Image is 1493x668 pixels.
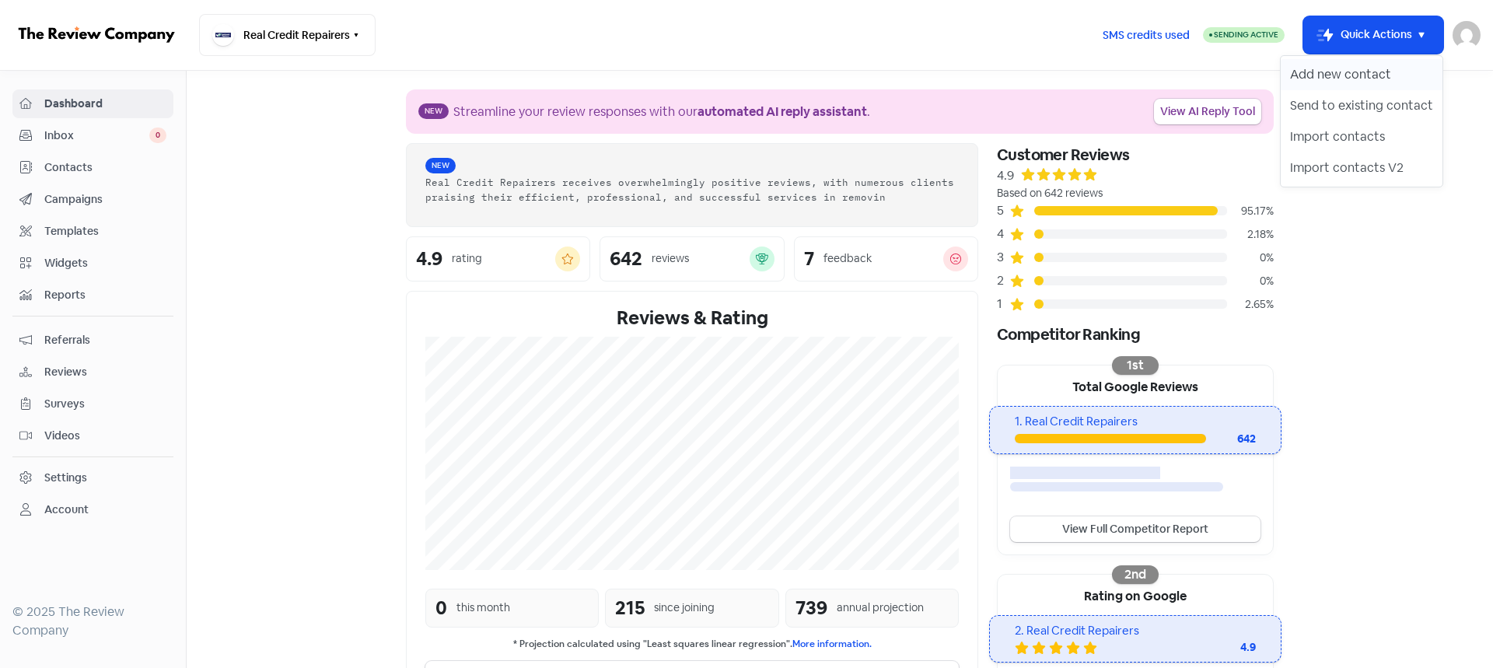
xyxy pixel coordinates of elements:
[416,250,442,268] div: 4.9
[615,594,645,622] div: 215
[12,358,173,386] a: Reviews
[1227,296,1274,313] div: 2.65%
[837,600,924,616] div: annual projection
[12,463,173,492] a: Settings
[44,332,166,348] span: Referrals
[1281,121,1442,152] button: Import contacts
[794,236,978,282] a: 7feedback
[12,326,173,355] a: Referrals
[44,96,166,112] span: Dashboard
[600,236,784,282] a: 642reviews
[997,295,1009,313] div: 1
[12,495,173,524] a: Account
[792,638,872,650] a: More information.
[1227,273,1274,289] div: 0%
[1194,639,1256,656] div: 4.9
[199,14,376,56] button: Real Credit Repairers
[998,365,1273,406] div: Total Google Reviews
[435,594,447,622] div: 0
[1227,226,1274,243] div: 2.18%
[425,158,456,173] span: New
[44,287,166,303] span: Reports
[44,470,87,486] div: Settings
[12,185,173,214] a: Campaigns
[1015,622,1255,640] div: 2. Real Credit Repairers
[12,153,173,182] a: Contacts
[654,600,715,616] div: since joining
[1089,26,1203,42] a: SMS credits used
[1010,516,1260,542] a: View Full Competitor Report
[1281,90,1442,121] button: Send to existing contact
[1214,30,1278,40] span: Sending Active
[610,250,642,268] div: 642
[1112,565,1159,584] div: 2nd
[406,236,590,282] a: 4.9rating
[44,223,166,240] span: Templates
[44,191,166,208] span: Campaigns
[1112,356,1159,375] div: 1st
[997,166,1014,185] div: 4.9
[425,304,959,332] div: Reviews & Rating
[1281,59,1442,90] button: Add new contact
[44,364,166,380] span: Reviews
[453,103,870,121] div: Streamline your review responses with our .
[1227,250,1274,266] div: 0%
[1206,431,1256,447] div: 642
[997,271,1009,290] div: 2
[1281,152,1442,184] button: Import contacts V2
[12,421,173,450] a: Videos
[452,250,482,267] div: rating
[804,250,814,268] div: 7
[1015,413,1255,431] div: 1. Real Credit Repairers
[652,250,689,267] div: reviews
[1453,21,1481,49] img: User
[997,323,1274,346] div: Competitor Ranking
[795,594,827,622] div: 739
[823,250,872,267] div: feedback
[425,637,959,652] small: * Projection calculated using "Least squares linear regression".
[997,185,1274,201] div: Based on 642 reviews
[12,89,173,118] a: Dashboard
[997,201,1009,220] div: 5
[1103,27,1190,44] span: SMS credits used
[149,128,166,143] span: 0
[698,103,867,120] b: automated AI reply assistant
[44,255,166,271] span: Widgets
[1154,99,1261,124] a: View AI Reply Tool
[997,248,1009,267] div: 3
[12,281,173,310] a: Reports
[1303,16,1443,54] button: Quick Actions
[12,121,173,150] a: Inbox 0
[456,600,510,616] div: this month
[12,217,173,246] a: Templates
[12,390,173,418] a: Surveys
[44,396,166,412] span: Surveys
[12,603,173,640] div: © 2025 The Review Company
[44,502,89,518] div: Account
[1203,26,1285,44] a: Sending Active
[44,159,166,176] span: Contacts
[418,103,449,119] span: New
[1227,203,1274,219] div: 95.17%
[425,175,959,205] div: Real Credit Repairers receives overwhelmingly positive reviews, with numerous clients praising th...
[997,143,1274,166] div: Customer Reviews
[997,225,1009,243] div: 4
[998,575,1273,615] div: Rating on Google
[44,128,149,144] span: Inbox
[12,249,173,278] a: Widgets
[44,428,166,444] span: Videos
